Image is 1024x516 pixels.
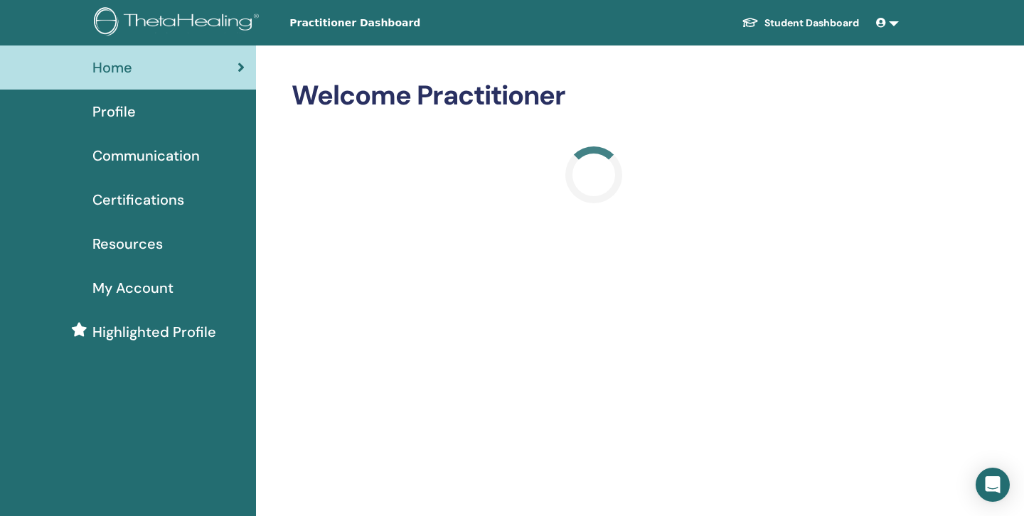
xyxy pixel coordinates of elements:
[92,145,200,166] span: Communication
[92,101,136,122] span: Profile
[742,16,759,28] img: graduation-cap-white.svg
[92,277,174,299] span: My Account
[976,468,1010,502] div: Open Intercom Messenger
[289,16,503,31] span: Practitioner Dashboard
[92,57,132,78] span: Home
[92,321,216,343] span: Highlighted Profile
[94,7,264,39] img: logo.png
[92,233,163,254] span: Resources
[292,80,896,112] h2: Welcome Practitioner
[92,189,184,210] span: Certifications
[730,10,870,36] a: Student Dashboard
